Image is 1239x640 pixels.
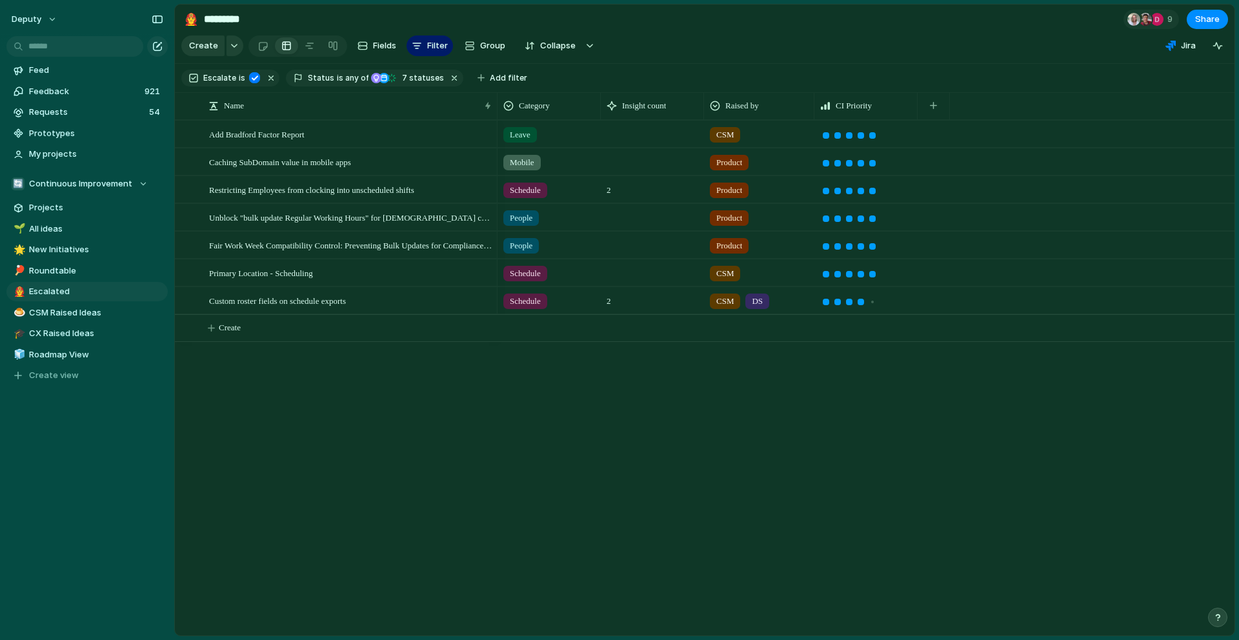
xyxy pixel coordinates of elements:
[716,267,734,280] span: CSM
[209,210,493,225] span: Unblock "bulk update Regular Working Hours" for [DEMOGRAPHIC_DATA] customers
[510,267,541,280] span: Schedule
[29,64,163,77] span: Feed
[1167,13,1176,26] span: 9
[12,327,25,340] button: 🎓
[6,240,168,259] a: 🌟New Initiatives
[6,124,168,143] a: Prototypes
[308,72,334,84] span: Status
[14,243,23,257] div: 🌟
[716,156,742,169] span: Product
[1195,13,1220,26] span: Share
[490,72,527,84] span: Add filter
[14,347,23,362] div: 🧊
[6,9,64,30] button: deputy
[510,239,532,252] span: People
[343,72,368,84] span: any of
[6,219,168,239] a: 🌱All ideas
[29,223,163,235] span: All ideas
[29,265,163,277] span: Roundtable
[29,243,163,256] span: New Initiatives
[209,126,305,141] span: Add Bradford Factor Report
[14,285,23,299] div: 👨‍🚒
[6,282,168,301] a: 👨‍🚒Escalated
[510,212,532,225] span: People
[398,73,409,83] span: 7
[1181,39,1196,52] span: Jira
[6,345,168,365] a: 🧊Roadmap View
[716,184,742,197] span: Product
[510,295,541,308] span: Schedule
[6,261,168,281] a: 🏓Roundtable
[12,223,25,235] button: 🌱
[29,306,163,319] span: CSM Raised Ideas
[29,285,163,298] span: Escalated
[29,127,163,140] span: Prototypes
[12,13,41,26] span: deputy
[209,265,313,280] span: Primary Location - Scheduling
[6,82,168,101] a: Feedback921
[12,306,25,319] button: 🍮
[1187,10,1228,29] button: Share
[236,71,248,85] button: is
[836,99,872,112] span: CI Priority
[716,295,734,308] span: CSM
[716,239,742,252] span: Product
[480,39,505,52] span: Group
[370,71,447,85] button: 7 statuses
[398,72,444,84] span: statuses
[601,177,616,197] span: 2
[427,39,448,52] span: Filter
[716,212,742,225] span: Product
[510,184,541,197] span: Schedule
[622,99,666,112] span: Insight count
[29,327,163,340] span: CX Raised Ideas
[352,35,401,56] button: Fields
[203,72,236,84] span: Escalate
[6,366,168,385] button: Create view
[6,198,168,217] a: Projects
[6,145,168,164] a: My projects
[181,9,201,30] button: 👨‍🚒
[14,305,23,320] div: 🍮
[752,295,763,308] span: DS
[145,85,163,98] span: 921
[184,10,198,28] div: 👨‍🚒
[29,106,145,119] span: Requests
[219,321,241,334] span: Create
[239,72,245,84] span: is
[6,324,168,343] a: 🎓CX Raised Ideas
[458,35,512,56] button: Group
[14,263,23,278] div: 🏓
[6,303,168,323] a: 🍮CSM Raised Ideas
[209,293,346,308] span: Custom roster fields on schedule exports
[510,156,534,169] span: Mobile
[14,326,23,341] div: 🎓
[373,39,396,52] span: Fields
[517,35,582,56] button: Collapse
[1160,36,1201,55] button: Jira
[6,174,168,194] button: 🔄Continuous Improvement
[29,177,132,190] span: Continuous Improvement
[725,99,759,112] span: Raised by
[12,285,25,298] button: 👨‍🚒
[334,71,371,85] button: isany of
[12,265,25,277] button: 🏓
[209,182,414,197] span: Restricting Employees from clocking into unscheduled shifts
[29,148,163,161] span: My projects
[12,177,25,190] div: 🔄
[6,103,168,122] a: Requests54
[209,154,351,169] span: Caching SubDomain value in mobile apps
[716,128,734,141] span: CSM
[540,39,576,52] span: Collapse
[601,288,616,308] span: 2
[337,72,343,84] span: is
[519,99,550,112] span: Category
[189,39,218,52] span: Create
